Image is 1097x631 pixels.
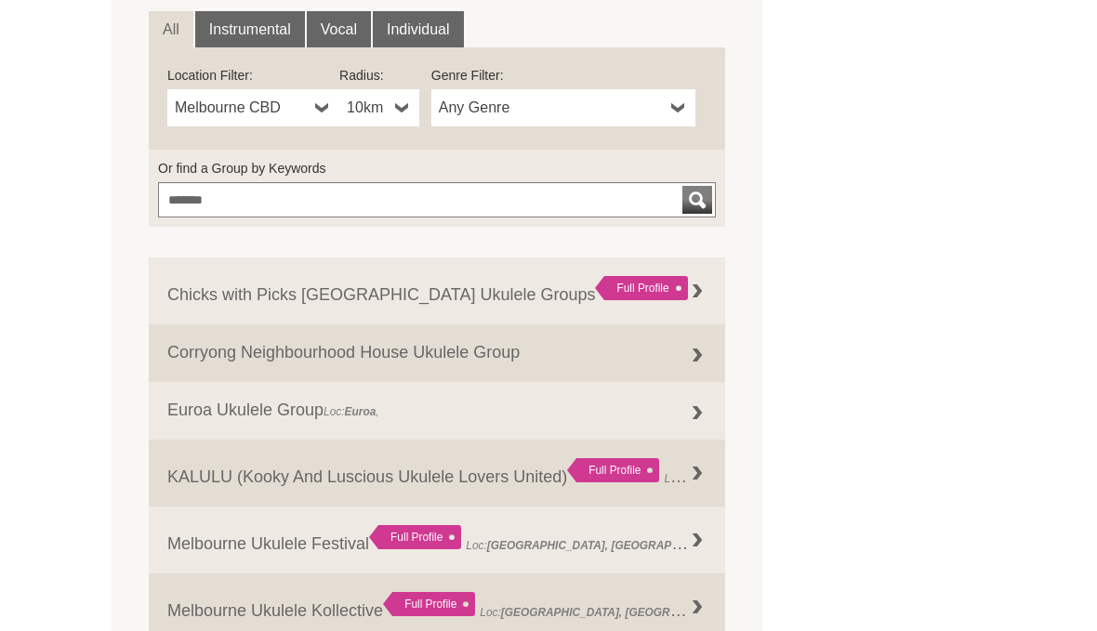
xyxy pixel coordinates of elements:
[664,467,892,486] span: Loc: , Genre: ,
[431,66,695,85] label: Genre Filter:
[307,11,371,48] a: Vocal
[149,257,725,324] a: Chicks with Picks [GEOGRAPHIC_DATA] Ukulele Groups Full Profile Loc:[GEOGRAPHIC_DATA], Genre:, Me...
[501,601,744,620] strong: [GEOGRAPHIC_DATA], [GEOGRAPHIC_DATA]
[149,506,725,573] a: Melbourne Ukulele Festival Full Profile Loc:[GEOGRAPHIC_DATA], [GEOGRAPHIC_DATA], Genre:, Members:
[339,66,419,85] label: Radius:
[167,66,339,85] label: Location Filter:
[149,440,725,506] a: KALULU (Kooky And Luscious Ukulele Lovers United) Full Profile Loc:Kallista, Genre:,
[466,534,948,553] span: Loc: , Genre: , Members:
[383,592,475,616] div: Full Profile
[158,159,716,177] label: Or find a Group by Keywords
[149,382,725,440] a: Euroa Ukulele GroupLoc:Euroa,
[595,276,687,300] div: Full Profile
[567,458,659,482] div: Full Profile
[431,89,695,126] a: Any Genre
[195,11,305,48] a: Instrumental
[369,525,461,549] div: Full Profile
[480,601,919,620] span: Loc: , Genre: , Members:
[149,324,725,382] a: Corryong Neighbourhood House Ukulele Group
[487,534,730,553] strong: [GEOGRAPHIC_DATA], [GEOGRAPHIC_DATA]
[439,97,664,119] span: Any Genre
[175,97,308,119] span: Melbourne CBD
[339,89,419,126] a: 10km
[347,97,388,119] span: 10km
[345,405,377,418] strong: Euroa
[167,89,339,126] a: Melbourne CBD
[149,11,193,48] a: All
[373,11,464,48] a: Individual
[324,405,379,418] span: Loc: ,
